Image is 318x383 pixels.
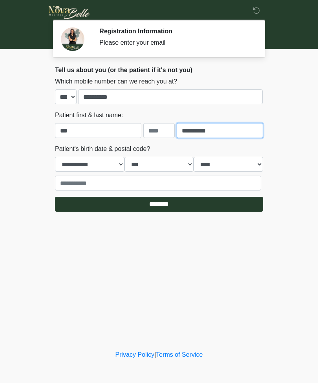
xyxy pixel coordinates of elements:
label: Patient first & last name: [55,111,123,120]
label: Which mobile number can we reach you at? [55,77,177,86]
h2: Tell us about you (or the patient if it's not you) [55,66,263,74]
a: | [154,351,156,358]
h2: Registration Information [99,27,251,35]
img: Agent Avatar [61,27,84,51]
a: Privacy Policy [115,351,155,358]
label: Patient's birth date & postal code? [55,144,150,154]
div: Please enter your email [99,38,251,47]
img: Novabelle medspa Logo [47,6,91,19]
a: Terms of Service [156,351,203,358]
